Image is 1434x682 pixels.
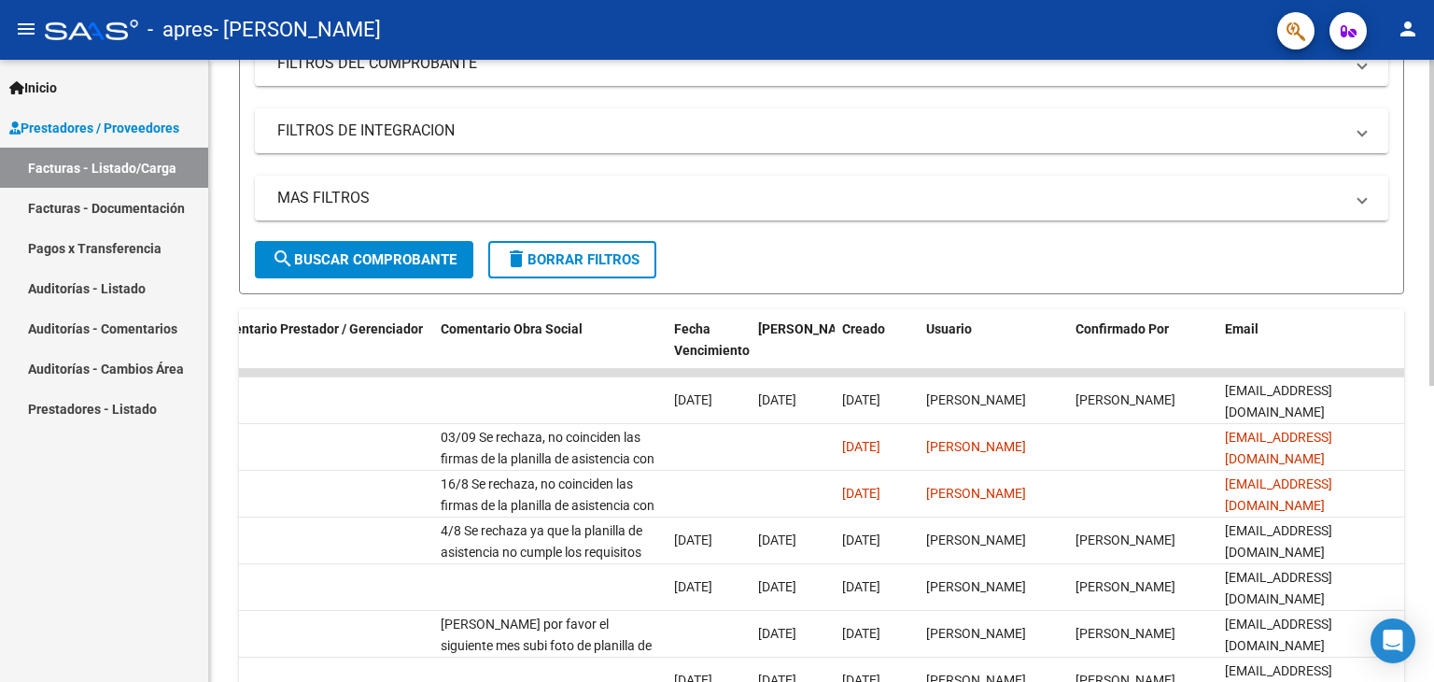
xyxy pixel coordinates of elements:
[9,118,179,138] span: Prestadores / Proveedores
[255,41,1388,86] mat-expansion-panel-header: FILTROS DEL COMPROBANTE
[842,439,880,454] span: [DATE]
[207,321,423,336] span: Comentario Prestador / Gerenciador
[674,392,712,407] span: [DATE]
[277,121,1343,141] mat-panel-title: FILTROS DE INTEGRACION
[1225,570,1332,606] span: [EMAIL_ADDRESS][DOMAIN_NAME]
[667,309,751,391] datatable-header-cell: Fecha Vencimiento
[148,9,213,50] span: - apres
[1225,617,1332,653] span: [EMAIL_ADDRESS][DOMAIN_NAME]
[674,579,712,594] span: [DATE]
[200,309,433,391] datatable-header-cell: Comentario Prestador / Gerenciador
[926,486,1026,501] span: [PERSON_NAME]
[1225,321,1258,336] span: Email
[213,9,381,50] span: - [PERSON_NAME]
[674,321,750,358] span: Fecha Vencimiento
[505,248,527,270] mat-icon: delete
[1068,309,1217,391] datatable-header-cell: Confirmado Por
[758,321,859,336] span: [PERSON_NAME]
[505,251,640,268] span: Borrar Filtros
[926,321,972,336] span: Usuario
[842,392,880,407] span: [DATE]
[1075,579,1175,594] span: [PERSON_NAME]
[1225,430,1332,466] span: [EMAIL_ADDRESS][DOMAIN_NAME]
[277,53,1343,74] mat-panel-title: FILTROS DEL COMPROBANTE
[758,579,796,594] span: [DATE]
[9,78,57,98] span: Inicio
[1371,618,1415,663] div: Open Intercom Messenger
[751,309,835,391] datatable-header-cell: Fecha Confimado
[926,533,1026,547] span: [PERSON_NAME]
[758,392,796,407] span: [DATE]
[919,309,1068,391] datatable-header-cell: Usuario
[255,176,1388,220] mat-expansion-panel-header: MAS FILTROS
[1225,476,1332,513] span: [EMAIL_ADDRESS][DOMAIN_NAME]
[842,533,880,547] span: [DATE]
[758,626,796,641] span: [DATE]
[441,321,583,336] span: Comentario Obra Social
[758,533,796,547] span: [DATE]
[1397,18,1419,40] mat-icon: person
[1075,392,1175,407] span: [PERSON_NAME]
[842,626,880,641] span: [DATE]
[255,241,473,278] button: Buscar Comprobante
[272,251,457,268] span: Buscar Comprobante
[1075,321,1169,336] span: Confirmado Por
[842,486,880,501] span: [DATE]
[1075,626,1175,641] span: [PERSON_NAME]
[488,241,656,278] button: Borrar Filtros
[926,626,1026,641] span: [PERSON_NAME]
[272,248,294,270] mat-icon: search
[15,18,37,40] mat-icon: menu
[835,309,919,391] datatable-header-cell: Creado
[277,188,1343,208] mat-panel-title: MAS FILTROS
[1217,309,1404,391] datatable-header-cell: Email
[926,579,1026,594] span: [PERSON_NAME]
[926,392,1026,407] span: [PERSON_NAME]
[433,309,667,391] datatable-header-cell: Comentario Obra Social
[674,533,712,547] span: [DATE]
[1225,383,1332,419] span: [EMAIL_ADDRESS][DOMAIN_NAME]
[926,439,1026,454] span: [PERSON_NAME]
[842,579,880,594] span: [DATE]
[1225,523,1332,560] span: [EMAIL_ADDRESS][DOMAIN_NAME]
[255,108,1388,153] mat-expansion-panel-header: FILTROS DE INTEGRACION
[441,617,652,675] span: [PERSON_NAME] por favor el siguiente mes subi foto de planilla de asistencia original
[1075,533,1175,547] span: [PERSON_NAME]
[842,321,885,336] span: Creado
